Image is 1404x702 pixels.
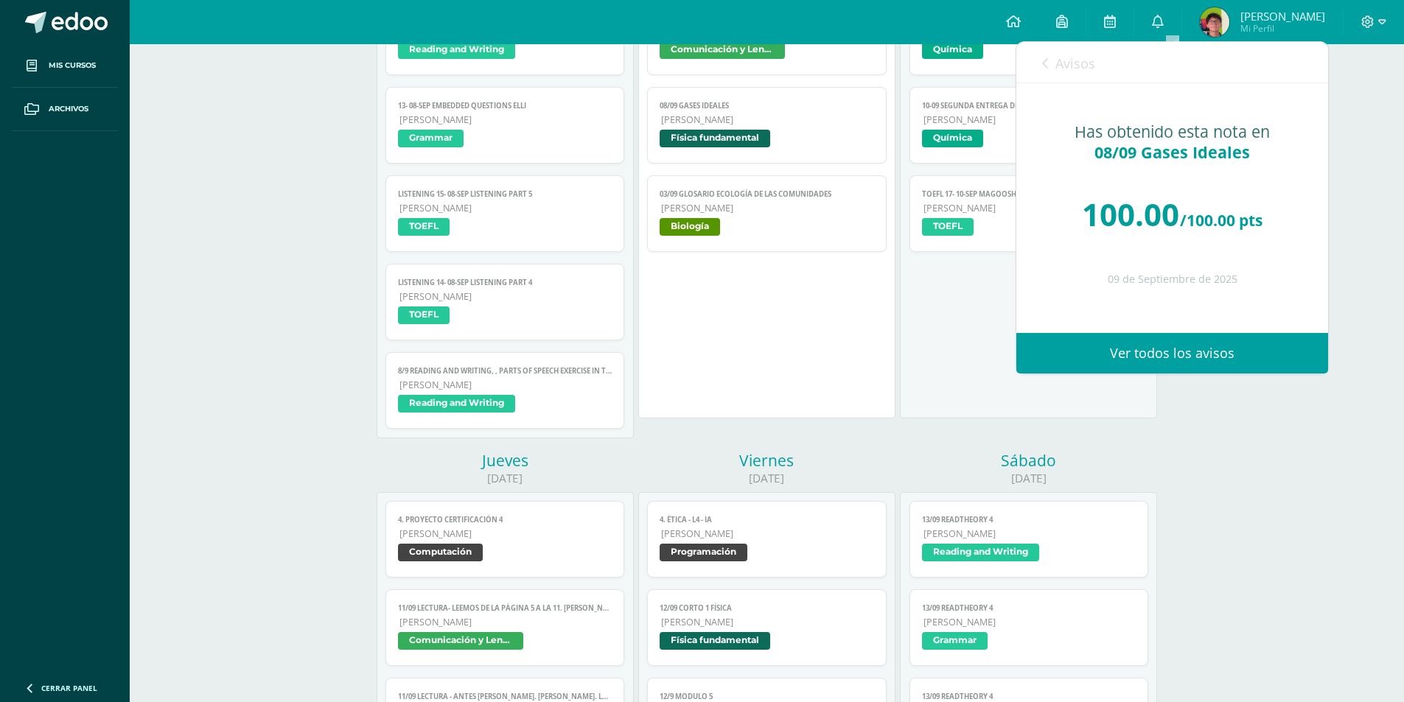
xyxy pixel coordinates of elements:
[1180,210,1262,231] span: /100.00 pts
[398,306,450,324] span: TOEFL
[398,366,612,376] span: 8/9 Reading and Writing, , Parts of speech exercise in the notebook
[923,616,1136,628] span: [PERSON_NAME]
[398,692,612,701] span: 11/09 LECTURA - Antes [PERSON_NAME]. [PERSON_NAME]. La descubridora del radio (Digital)
[922,101,1136,110] span: 10-09 SEGUNDA ENTREGA DE GUÍA
[398,603,612,613] span: 11/09 LECTURA- Leemos de la página 5 a la 11. [PERSON_NAME]. La descubridora del radio
[399,527,612,540] span: [PERSON_NAME]
[399,113,612,126] span: [PERSON_NAME]
[399,202,612,214] span: [PERSON_NAME]
[1046,273,1299,286] div: 09 de Septiembre de 2025
[12,44,118,88] a: Mis cursos
[1046,122,1299,163] div: Has obtenido esta nota en
[660,632,770,650] span: Física fundamental
[49,103,88,115] span: Archivos
[1240,22,1325,35] span: Mi Perfil
[385,352,625,429] a: 8/9 Reading and Writing, , Parts of speech exercise in the notebook[PERSON_NAME]Reading and Writing
[1094,141,1250,163] span: 08/09 Gases Ideales
[1240,9,1325,24] span: [PERSON_NAME]
[909,175,1149,252] a: TOEFL 17- 10-sep Magoosh Tests Listening and Reading[PERSON_NAME]TOEFL
[909,87,1149,164] a: 10-09 SEGUNDA ENTREGA DE GUÍA[PERSON_NAME]Química
[660,692,874,701] span: 12/9 Modulo 5
[399,290,612,303] span: [PERSON_NAME]
[385,501,625,578] a: 4. Proyecto Certificación 4[PERSON_NAME]Computación
[385,175,625,252] a: LISTENING 15- 08-sep Listening part 5[PERSON_NAME]TOEFL
[660,189,874,199] span: 03/09 Glosario Ecología de las comunidades
[660,603,874,613] span: 12/09 Corto 1 Física
[399,379,612,391] span: [PERSON_NAME]
[660,218,720,236] span: Biología
[1200,7,1229,37] img: 92ea0d8c7df05cfc06e3fb8b759d2e58.png
[398,41,515,59] span: Reading and Writing
[900,450,1157,471] div: Sábado
[922,632,988,650] span: Grammar
[923,113,1136,126] span: [PERSON_NAME]
[398,395,515,413] span: Reading and Writing
[647,501,887,578] a: 4. Ética - L4 - IA[PERSON_NAME]Programación
[922,692,1136,701] span: 13/09 ReadTheory 4
[909,501,1149,578] a: 13/09 ReadTheory 4[PERSON_NAME]Reading and Writing
[922,544,1039,561] span: Reading and Writing
[647,589,887,666] a: 12/09 Corto 1 Física[PERSON_NAME]Física fundamental
[923,527,1136,540] span: [PERSON_NAME]
[922,218,974,236] span: TOEFL
[661,202,874,214] span: [PERSON_NAME]
[661,527,874,540] span: [PERSON_NAME]
[638,471,895,486] div: [DATE]
[660,544,747,561] span: Programación
[660,130,770,147] span: Física fundamental
[1055,55,1095,72] span: Avisos
[12,88,118,131] a: Archivos
[399,616,612,628] span: [PERSON_NAME]
[398,101,612,110] span: 13- 08-sep Embedded questions ELLI
[398,632,523,650] span: Comunicación y Lenguaje
[398,278,612,287] span: LISTENING 14- 08-sep Listening part 4
[922,515,1136,524] span: 13/09 ReadTheory 4
[41,683,97,693] span: Cerrar panel
[909,589,1149,666] a: 13/09 ReadTheory 4[PERSON_NAME]Grammar
[647,175,887,252] a: 03/09 Glosario Ecología de las comunidades[PERSON_NAME]Biología
[1016,333,1328,373] a: Ver todos los avisos
[661,616,874,628] span: [PERSON_NAME]
[647,87,887,164] a: 08/09 Gases Ideales[PERSON_NAME]Física fundamental
[922,41,983,59] span: Química
[661,113,874,126] span: [PERSON_NAME]
[398,515,612,524] span: 4. Proyecto Certificación 4
[660,41,785,59] span: Comunicación y Lenguaje
[638,450,895,471] div: Viernes
[922,130,983,147] span: Química
[385,264,625,340] a: LISTENING 14- 08-sep Listening part 4[PERSON_NAME]TOEFL
[922,189,1136,199] span: TOEFL 17- 10-sep Magoosh Tests Listening and Reading
[398,544,483,561] span: Computación
[385,589,625,666] a: 11/09 LECTURA- Leemos de la página 5 a la 11. [PERSON_NAME]. La descubridora del radio[PERSON_NAM...
[900,471,1157,486] div: [DATE]
[377,450,634,471] div: Jueves
[49,60,96,71] span: Mis cursos
[1082,193,1179,235] span: 100.00
[398,130,464,147] span: Grammar
[660,101,874,110] span: 08/09 Gases Ideales
[385,87,625,164] a: 13- 08-sep Embedded questions ELLI[PERSON_NAME]Grammar
[660,515,874,524] span: 4. Ética - L4 - IA
[377,471,634,486] div: [DATE]
[922,603,1136,613] span: 13/09 ReadTheory 4
[398,189,612,199] span: LISTENING 15- 08-sep Listening part 5
[398,218,450,236] span: TOEFL
[923,202,1136,214] span: [PERSON_NAME]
